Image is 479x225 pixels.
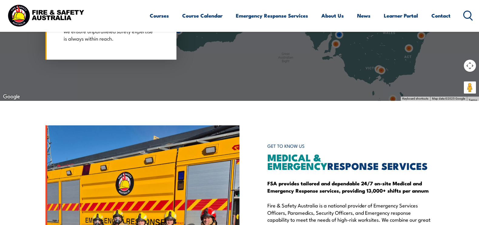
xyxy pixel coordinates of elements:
a: Contact [431,8,451,24]
a: News [357,8,370,24]
span: MEDICAL & EMERGENCY [267,150,327,173]
a: Course Calendar [182,8,223,24]
span: Map data ©2025 Google [432,97,465,100]
a: Open this area in Google Maps (opens a new window) [2,93,22,101]
a: Courses [150,8,169,24]
button: Keyboard shortcuts [402,97,428,101]
h6: GET TO KNOW US [267,141,434,152]
img: Google [2,93,22,101]
h2: RESPONSE SERVICES [267,153,434,170]
a: Emergency Response Services [236,8,308,24]
button: Map camera controls [464,60,476,72]
a: About Us [321,8,344,24]
a: Terms (opens in new tab) [469,98,477,102]
a: Learner Portal [384,8,418,24]
button: Drag Pegman onto the map to open Street View [464,81,476,94]
strong: FSA provides tailored and dependable 24/7 on-site Medical and Emergency Response services, provid... [267,179,429,194]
